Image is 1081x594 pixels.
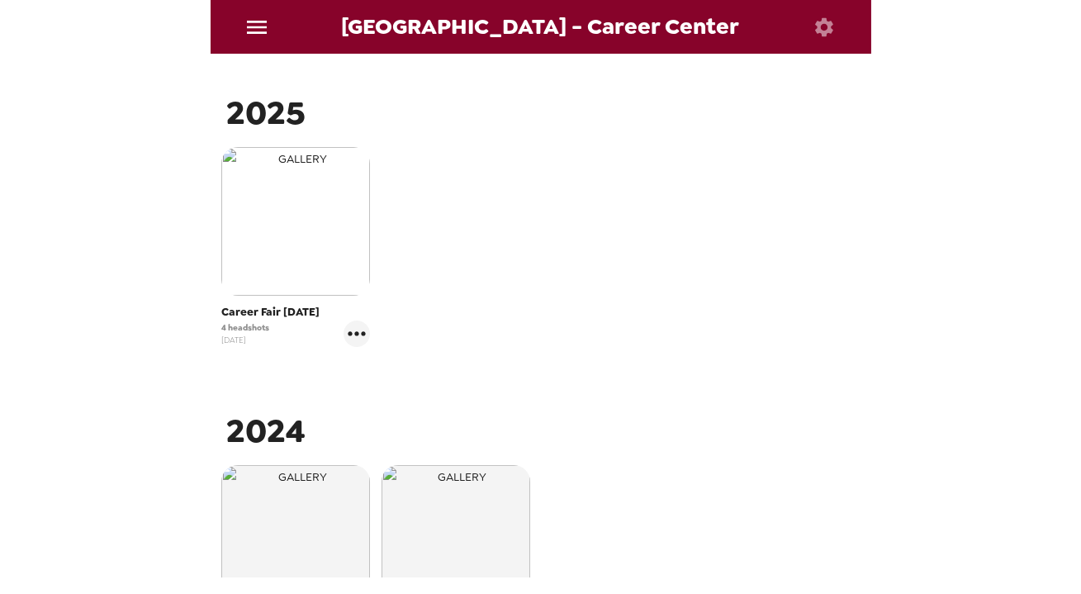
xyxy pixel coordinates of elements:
[227,409,306,453] span: 2024
[221,304,370,321] span: Career Fair [DATE]
[221,147,370,296] img: gallery
[342,16,740,38] span: [GEOGRAPHIC_DATA] - Career Center
[221,321,269,334] span: 4 headshots
[221,334,269,346] span: [DATE]
[344,321,370,347] button: gallery menu
[227,91,306,135] span: 2025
